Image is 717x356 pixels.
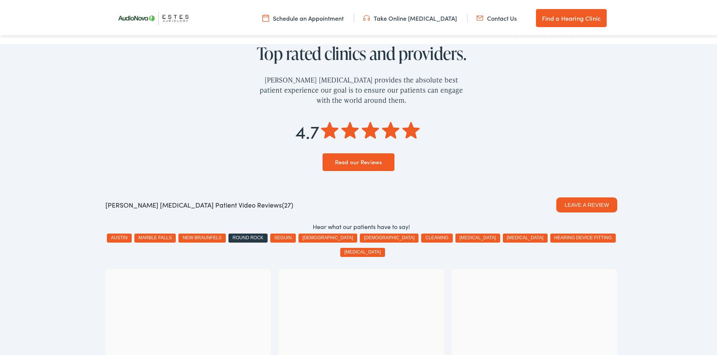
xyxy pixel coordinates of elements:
[536,8,607,26] a: Find a Hearing Clinic
[105,220,617,258] section: Filters
[323,152,394,170] a: Read our Reviews
[363,12,370,21] img: utility icon
[363,12,457,21] a: Take Online [MEDICAL_DATA]
[282,199,293,208] span: (27)
[262,12,344,21] a: Schedule an Appointment
[295,116,428,142] span: 4.7
[262,12,269,21] img: utility icon
[476,12,483,21] img: utility icon
[556,196,617,211] button: Leave a Review
[241,61,482,116] p: [PERSON_NAME] [MEDICAL_DATA] provides the absolute best patient experience our goal is to ensure ...
[476,12,517,21] a: Contact Us
[105,199,293,208] span: [PERSON_NAME] [MEDICAL_DATA] Patient Video Reviews
[105,220,617,229] section: Hear what our patients have to say!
